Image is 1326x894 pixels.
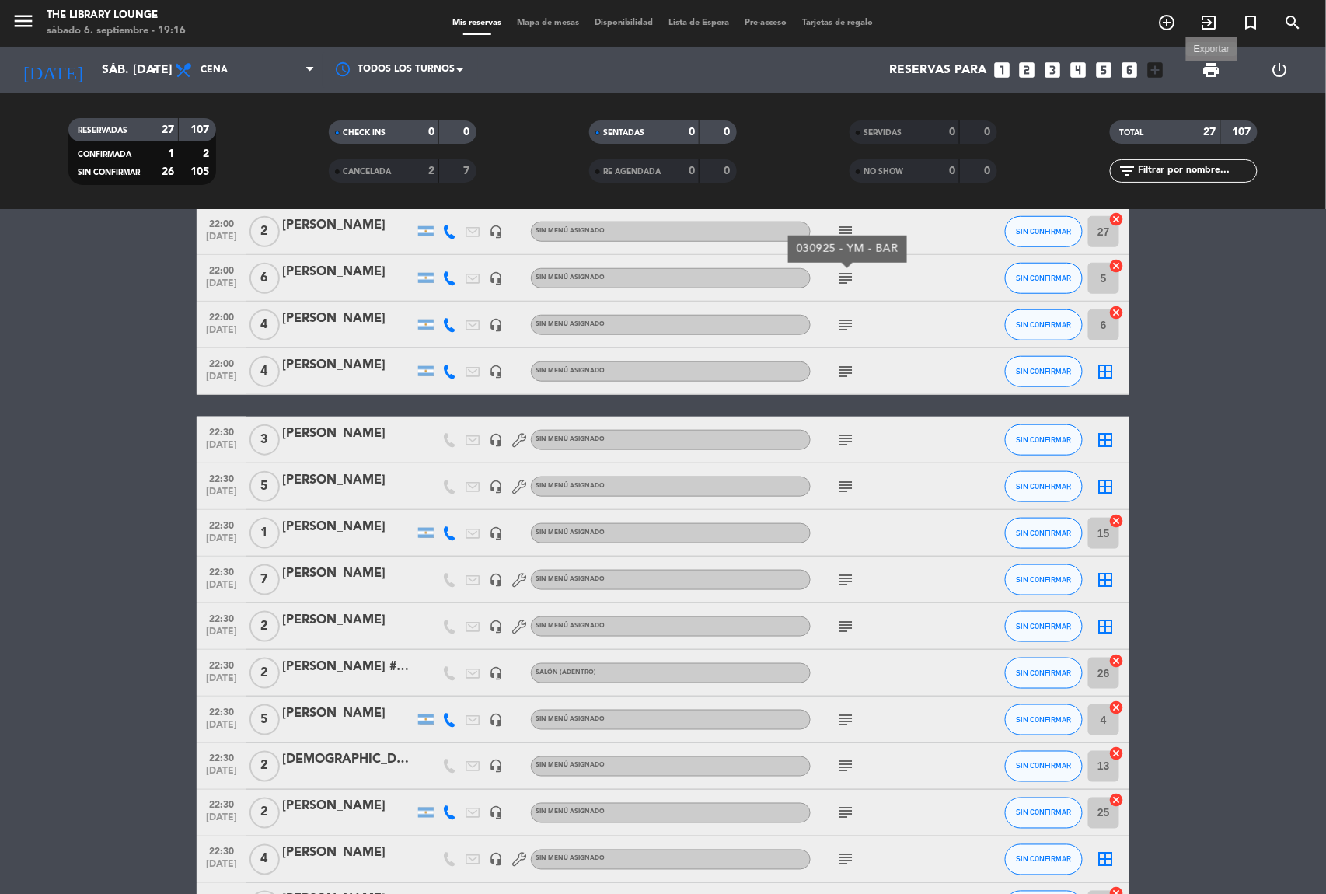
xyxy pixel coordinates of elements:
i: headset_mic [489,806,503,820]
button: SIN CONFIRMAR [1005,844,1083,875]
span: 2 [249,798,280,829]
i: search [1284,13,1303,32]
i: cancel [1109,746,1125,762]
span: SIN CONFIRMAR [78,169,140,176]
span: [DATE] [202,860,241,878]
strong: 0 [428,127,434,138]
i: subject [836,757,855,776]
i: headset_mic [489,666,503,680]
span: SIN CONFIRMAR [1017,529,1072,537]
i: headset_mic [489,318,503,332]
i: cancel [1109,793,1125,808]
i: subject [836,477,855,496]
div: The Library Lounge [47,8,186,23]
span: [DATE] [202,627,241,644]
i: headset_mic [489,271,503,285]
span: 6 [249,263,280,294]
span: TOTAL [1119,129,1143,137]
span: 1 [249,518,280,549]
span: 7 [249,564,280,595]
span: Sin menú asignado [536,856,605,862]
span: Cena [201,65,228,75]
i: cancel [1109,513,1125,529]
strong: 107 [1233,127,1254,138]
span: SIN CONFIRMAR [1017,855,1072,864]
div: [PERSON_NAME] #606 [282,657,414,677]
i: add_circle_outline [1158,13,1177,32]
button: SIN CONFIRMAR [1005,309,1083,340]
i: menu [12,9,35,33]
i: power_settings_new [1271,61,1289,79]
span: SIN CONFIRMAR [1017,435,1072,444]
span: 22:00 [202,260,241,278]
button: SIN CONFIRMAR [1005,518,1083,549]
i: subject [836,362,855,381]
span: SIN CONFIRMAR [1017,715,1072,724]
span: 22:30 [202,515,241,533]
div: [PERSON_NAME] [282,309,414,329]
span: 22:30 [202,655,241,673]
strong: 7 [463,166,473,176]
span: [DATE] [202,440,241,458]
span: [DATE] [202,533,241,551]
span: 22:30 [202,702,241,720]
span: [DATE] [202,487,241,505]
i: headset_mic [489,480,503,494]
div: [PERSON_NAME] [282,610,414,630]
button: SIN CONFIRMAR [1005,658,1083,689]
i: looks_6 [1120,60,1140,80]
i: looks_3 [1043,60,1063,80]
span: 22:30 [202,842,241,860]
span: Disponibilidad [588,19,661,27]
div: sábado 6. septiembre - 19:16 [47,23,186,39]
i: looks_two [1017,60,1038,80]
span: 22:00 [202,214,241,232]
i: subject [836,850,855,869]
i: border_all [1097,850,1115,869]
span: Sin menú asignado [536,368,605,374]
span: Sin menú asignado [536,274,605,281]
i: headset_mic [489,620,503,634]
span: 2 [249,751,280,782]
div: [PERSON_NAME] [282,564,414,584]
i: turned_in_not [1242,13,1261,32]
span: [DATE] [202,278,241,296]
span: [DATE] [202,767,241,784]
span: 4 [249,844,280,875]
span: 2 [249,611,280,642]
span: CANCELADA [343,168,391,176]
div: [PERSON_NAME] [282,517,414,537]
span: 5 [249,471,280,502]
i: subject [836,316,855,334]
button: SIN CONFIRMAR [1005,356,1083,387]
strong: 0 [949,166,955,176]
div: [PERSON_NAME] [282,355,414,375]
span: 22:00 [202,307,241,325]
span: Sin menú asignado [536,576,605,582]
span: CONFIRMADA [78,151,131,159]
span: SIN CONFIRMAR [1017,622,1072,630]
strong: 0 [689,166,695,176]
span: 3 [249,424,280,456]
i: headset_mic [489,853,503,867]
span: Mis reservas [445,19,510,27]
strong: 2 [203,148,212,159]
i: headset_mic [489,225,503,239]
span: 22:30 [202,469,241,487]
i: subject [836,617,855,636]
i: cancel [1109,700,1125,715]
span: Sin menú asignado [536,809,605,815]
i: subject [836,222,855,241]
span: 4 [249,309,280,340]
span: RE AGENDADA [603,168,661,176]
i: subject [836,711,855,729]
div: [PERSON_NAME] [282,797,414,817]
span: [DATE] [202,580,241,598]
span: Sin menú asignado [536,483,605,489]
i: headset_mic [489,573,503,587]
i: headset_mic [489,433,503,447]
button: menu [12,9,35,38]
i: cancel [1109,305,1125,320]
i: headset_mic [489,526,503,540]
i: looks_4 [1069,60,1089,80]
